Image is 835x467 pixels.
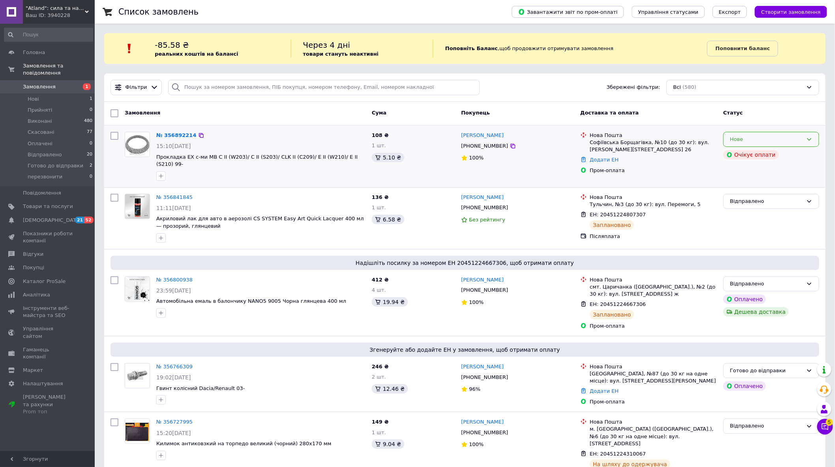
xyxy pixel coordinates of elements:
img: Фото товару [125,369,150,382]
span: 1 шт. [372,204,386,210]
span: Аналітика [23,291,50,298]
input: Пошук [4,28,93,42]
span: 0 [90,140,92,147]
div: Заплановано [590,220,635,230]
span: 108 ₴ [372,132,389,138]
div: Пром-оплата [590,323,717,330]
span: (580) [683,84,696,90]
span: перезвонити [28,173,62,180]
span: Фільтри [125,84,147,91]
button: Управління статусами [632,6,705,18]
a: Фото товару [125,276,150,302]
a: Додати ЕН [590,388,619,394]
div: Оплачено [723,381,766,391]
span: Гвинт колісний Dacia/Renault 03- [156,385,245,391]
span: ЕН: 20451224310067 [590,451,646,457]
span: Готово до відправки [28,162,83,169]
span: 480 [84,118,92,125]
div: Дешева доставка [723,307,789,317]
span: Без рейтингу [469,217,505,223]
h1: Список замовлень [118,7,198,17]
img: Фото товару [125,194,150,219]
a: Автомобільна емаль в балончику NANO5 9005 Чорна глянцева 400 мл [156,298,346,304]
span: Маркет [23,367,43,374]
span: Створити замовлення [761,9,821,15]
div: Нова Пошта [590,194,717,201]
span: Замовлення [23,83,56,90]
span: Завантажити звіт по пром-оплаті [518,8,618,15]
span: Повідомлення [23,189,61,197]
a: Прокладка EX с-ми MB C II (W203)/ C II (S203)/ CLK II (C209)/ E II (W210)/ E II (S210) 99- [156,154,358,167]
div: 5.10 ₴ [372,153,404,162]
span: 19:02[DATE] [156,374,191,381]
b: товари стануть неактивні [303,51,379,57]
a: № 356892214 [156,132,197,138]
span: 246 ₴ [372,364,389,369]
div: м. [GEOGRAPHIC_DATA] ([GEOGRAPHIC_DATA].), №6 (до 30 кг на одне місце): вул. [STREET_ADDRESS] [590,426,717,447]
span: 77 [87,129,92,136]
span: 1 [83,83,91,90]
div: Заплановано [590,310,635,319]
a: № 356841845 [156,194,193,200]
span: 136 ₴ [372,194,389,200]
div: Готово до відправки [730,367,803,375]
a: Додати ЕН [590,157,619,163]
span: Прийняті [28,107,52,114]
span: Доставка та оплата [580,110,639,116]
span: 23:59[DATE] [156,287,191,294]
span: Відгуки [23,251,43,258]
span: Замовлення та повідомлення [23,62,95,77]
a: [PERSON_NAME] [461,418,504,426]
span: Згенеруйте або додайте ЕН у замовлення, щоб отримати оплату [114,346,816,354]
span: 100% [469,299,484,305]
button: Завантажити звіт по пром-оплаті [512,6,624,18]
span: Cума [372,110,386,116]
a: [PERSON_NAME] [461,132,504,139]
div: смт. Царичанка ([GEOGRAPHIC_DATA].), №2 (до 30 кг): вул. [STREET_ADDRESS] ж [590,283,717,298]
span: Статус [723,110,743,116]
span: 412 ₴ [372,277,389,283]
span: Управління статусами [638,9,698,15]
img: :exclamation: [124,43,135,54]
a: № 356727995 [156,419,193,425]
span: Скасовані [28,129,54,136]
div: Нова Пошта [590,132,717,139]
span: Виконані [28,118,52,125]
span: Нові [28,96,39,103]
div: [GEOGRAPHIC_DATA], №87 (до 30 кг на одне місце): вул. [STREET_ADDRESS][PERSON_NAME] [590,370,717,384]
span: Гаманець компанії [23,346,73,360]
div: [PHONE_NUMBER] [460,203,510,213]
span: 11:11[DATE] [156,205,191,211]
div: Пром-оплата [590,398,717,405]
input: Пошук за номером замовлення, ПІБ покупця, номером телефону, Email, номером накладної [168,80,479,95]
span: 100% [469,155,484,161]
div: [PHONE_NUMBER] [460,428,510,438]
span: Замовлення [125,110,160,116]
div: Очікує оплати [723,150,779,159]
a: Поповнити баланс [707,41,778,56]
a: Килимок антиковзкий на торпедо великий (чорний) 280х170 мм [156,441,331,446]
span: 0 [90,107,92,114]
span: "Atland": сила та надійність вашого авто! [26,5,85,12]
div: , щоб продовжити отримувати замовлення [433,39,707,58]
a: [PERSON_NAME] [461,363,504,371]
button: Експорт [713,6,747,18]
span: Через 4 дні [303,40,350,50]
div: Тульчин, №3 (до 30 кг): вул. Перемоги, 5 [590,201,717,208]
a: Акриловий лак для авто в аерозолі CS SYSTEM Easy Art Quick Lacquer 400 мл — прозорий, глянцевий [156,216,364,229]
div: 9.04 ₴ [372,439,404,449]
span: [PERSON_NAME] та рахунки [23,394,73,415]
div: Софіївська Борщагівка, №10 (до 30 кг): вул. [PERSON_NAME][STREET_ADDRESS] 26 [590,139,717,153]
a: № 356800938 [156,277,193,283]
a: Фото товару [125,132,150,157]
div: Нова Пошта [590,276,717,283]
a: Фото товару [125,418,150,444]
span: Товари та послуги [23,203,73,210]
img: Фото товару [125,277,150,301]
span: 20 [87,151,92,158]
div: Післяплата [590,233,717,240]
